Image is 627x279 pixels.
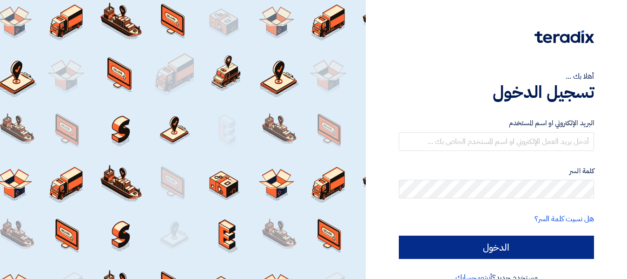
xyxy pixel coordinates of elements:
[399,118,594,129] label: البريد الإلكتروني او اسم المستخدم
[399,236,594,259] input: الدخول
[535,30,594,43] img: Teradix logo
[399,132,594,151] input: أدخل بريد العمل الإلكتروني او اسم المستخدم الخاص بك ...
[399,166,594,177] label: كلمة السر
[535,213,594,225] a: هل نسيت كلمة السر؟
[399,82,594,102] h1: تسجيل الدخول
[399,71,594,82] div: أهلا بك ...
